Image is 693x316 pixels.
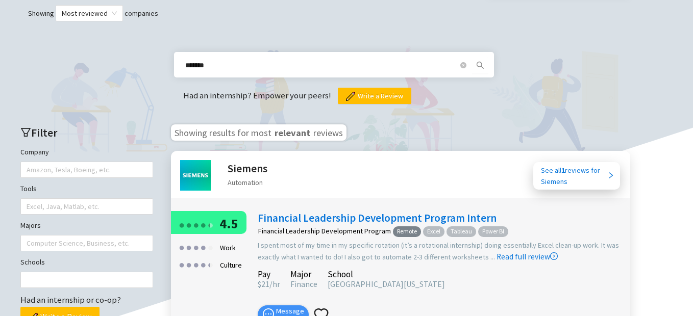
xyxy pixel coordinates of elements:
button: search [472,57,488,73]
span: Remote [393,226,421,237]
b: 1 [561,166,565,175]
div: Financial Leadership Development Program [258,227,391,234]
span: Finance [290,279,317,289]
label: Tools [20,183,37,194]
div: ● [207,239,213,255]
div: Work [217,239,239,256]
div: ● [207,256,213,272]
div: ● [186,239,192,255]
span: 21 [258,279,269,289]
div: Pay [258,271,280,278]
img: pencil.png [346,92,355,101]
span: 4.5 [219,215,238,232]
div: School [328,271,445,278]
div: Culture [217,256,245,274]
div: ● [179,239,185,255]
h2: Filter [20,124,153,141]
span: Had an internship or co-op? [20,294,121,305]
div: Automation [228,177,267,188]
a: Read full review [497,201,558,261]
span: relevant [274,125,311,138]
input: Tools [27,200,29,213]
h3: Showing results for most reviews [171,124,346,141]
div: I spent most of my time in my specific rotation (it’s a rotational internship) doing essentially ... [258,240,625,263]
span: Power BI [478,226,508,237]
div: ● [179,256,185,272]
div: Major [290,271,317,278]
button: Write a Review [338,88,411,104]
div: ● [186,256,192,272]
div: ● [179,217,185,232]
span: Excel [423,226,444,237]
span: [GEOGRAPHIC_DATA][US_STATE] [328,279,445,289]
div: ● [207,256,210,272]
span: Had an internship? Empower your peers! [183,90,333,101]
div: ● [193,217,199,232]
div: ● [200,256,206,272]
div: Showing companies [10,5,683,21]
span: filter [20,127,31,138]
span: /hr [269,279,280,289]
a: See all1reviews forSiemens [533,162,620,190]
span: search [473,61,488,69]
h2: Siemens [228,160,267,177]
div: See all reviews for Siemens [541,165,607,187]
label: Schools [20,256,45,268]
div: ● [186,217,192,232]
span: Tableau [447,226,476,237]
img: Siemens [180,160,211,191]
span: Most reviewed [62,6,117,21]
div: ● [207,217,210,232]
span: right [607,172,614,179]
label: Company [20,146,49,157]
span: $ [258,279,261,289]
div: ● [200,239,206,255]
label: Majors [20,220,41,231]
div: ● [193,256,199,272]
span: right-circle [550,252,558,260]
a: Financial Leadership Development Program Intern [258,211,497,225]
div: ● [200,217,206,232]
div: ● [207,217,213,232]
span: close-circle [460,62,466,68]
span: Write a Review [358,90,403,101]
div: ● [193,239,199,255]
